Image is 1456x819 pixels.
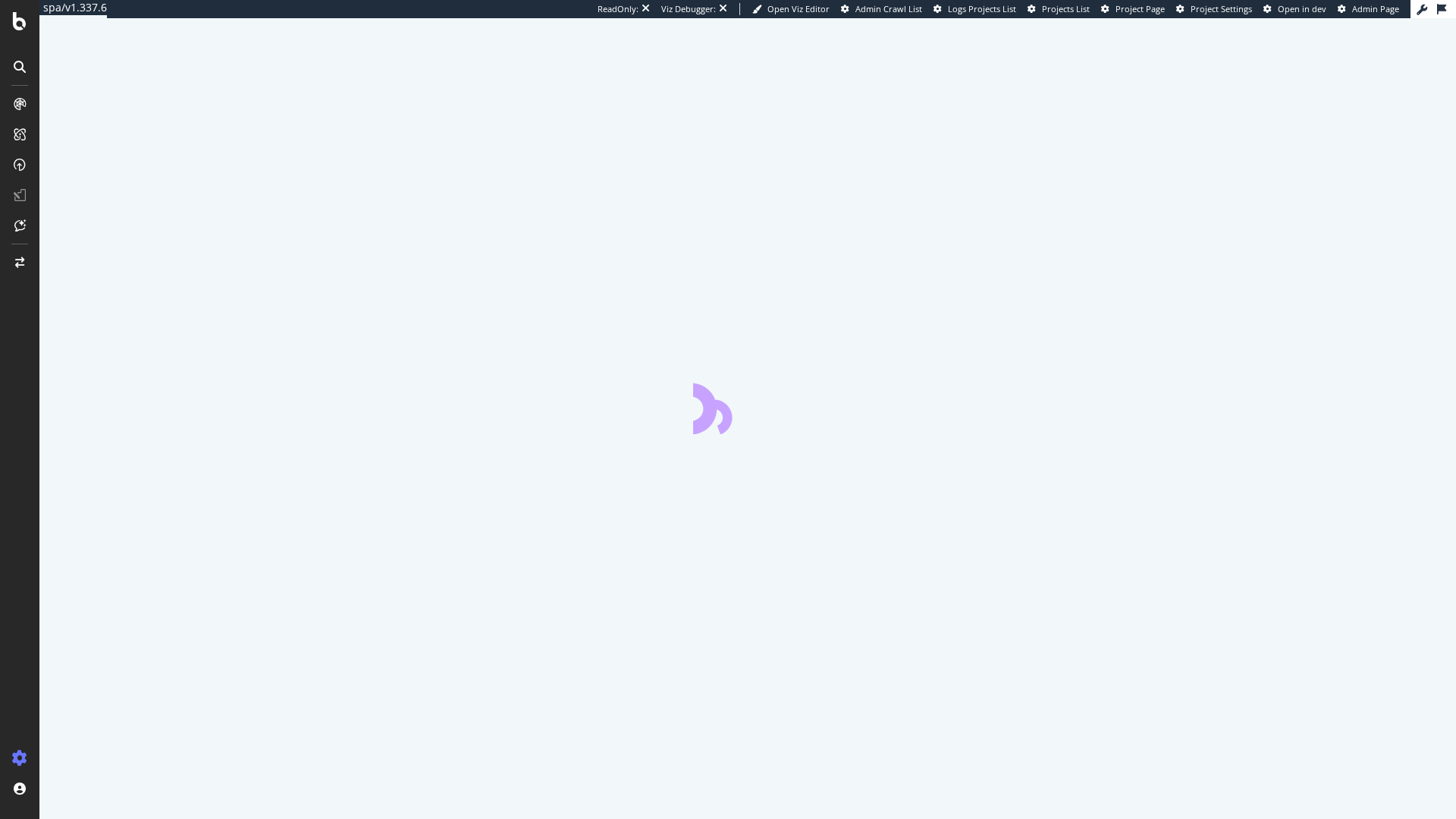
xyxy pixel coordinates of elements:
[841,3,922,15] a: Admin Crawl List
[934,3,1016,15] a: Logs Projects List
[1116,3,1165,14] span: Project Page
[1176,3,1252,15] a: Project Settings
[1263,3,1326,15] a: Open in dev
[661,3,716,15] div: Viz Debugger:
[948,3,1016,14] span: Logs Projects List
[1352,3,1399,14] span: Admin Page
[1101,3,1165,15] a: Project Page
[855,3,922,14] span: Admin Crawl List
[1191,3,1252,14] span: Project Settings
[1278,3,1326,14] span: Open in dev
[1338,3,1399,15] a: Admin Page
[598,3,639,15] div: ReadOnly:
[752,3,830,15] a: Open Viz Editor
[767,3,830,14] span: Open Viz Editor
[693,380,802,434] div: animation
[1042,3,1090,14] span: Projects List
[1028,3,1090,15] a: Projects List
